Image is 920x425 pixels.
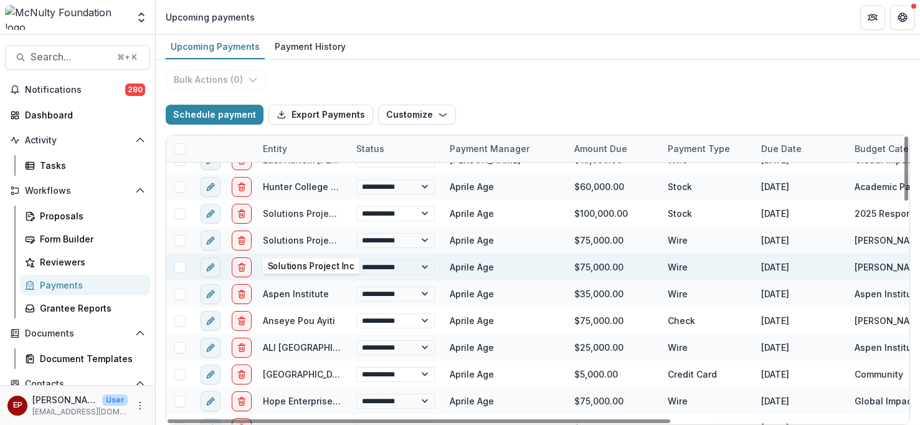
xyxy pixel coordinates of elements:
div: Document Templates [40,352,140,365]
div: Amount Due [567,142,635,155]
button: delete [232,338,252,358]
a: Solutions Project Inc [263,235,353,246]
button: edit [201,311,221,331]
button: delete [232,257,252,277]
div: Aprile Age [450,368,494,381]
div: [DATE] [754,388,847,414]
a: Upcoming Payments [166,35,265,59]
div: Payment Manager [442,142,537,155]
button: Notifications280 [5,80,150,100]
div: Stock [660,200,754,227]
div: Wire [660,388,754,414]
button: Bulk Actions (0) [166,70,266,90]
div: Payment Type [660,142,737,155]
span: Search... [31,51,110,63]
button: edit [201,365,221,384]
div: $100,000.00 [567,200,660,227]
div: Payment Type [660,135,754,162]
div: $60,000.00 [567,173,660,200]
div: Reviewers [40,255,140,269]
div: Dashboard [25,108,140,122]
button: More [133,398,148,413]
div: Form Builder [40,232,140,246]
button: edit [201,177,221,197]
div: Stock [660,173,754,200]
div: Wire [660,227,754,254]
button: Export Payments [268,105,373,125]
button: delete [232,391,252,411]
div: Aprile Age [450,260,494,274]
a: Tasks [20,155,150,176]
div: [DATE] [754,227,847,254]
div: Aprile Age [450,314,494,327]
button: edit [201,338,221,358]
span: Documents [25,328,130,339]
img: McNulty Foundation logo [5,5,128,30]
div: Credit Card [660,361,754,388]
div: Entity [255,135,349,162]
button: Open Workflows [5,181,150,201]
a: Resilience Force [263,262,334,272]
button: Partners [860,5,885,30]
button: edit [201,257,221,277]
button: delete [232,284,252,304]
div: Payments [40,279,140,292]
p: [PERSON_NAME] [32,393,97,406]
span: Activity [25,135,130,146]
div: [DATE] [754,334,847,361]
a: Proposals [20,206,150,226]
p: [EMAIL_ADDRESS][DOMAIN_NAME] [32,406,128,418]
div: [DATE] [754,173,847,200]
div: Aprile Age [450,341,494,354]
div: Aprile Age [450,234,494,247]
button: delete [232,311,252,331]
div: ⌘ + K [115,50,140,64]
a: Grantee Reports [20,298,150,318]
div: Payment Manager [442,135,567,162]
div: [DATE] [754,307,847,334]
button: edit [201,391,221,411]
button: Open Documents [5,323,150,343]
button: Open Contacts [5,374,150,394]
button: edit [201,231,221,251]
a: Document Templates [20,348,150,369]
div: Grantee Reports [40,302,140,315]
div: Aprile Age [450,207,494,220]
button: Open Activity [5,130,150,150]
div: Aprile Age [450,287,494,300]
button: delete [232,204,252,224]
div: $75,000.00 [567,388,660,414]
button: Schedule payment [166,105,263,125]
div: Due Date [754,135,847,162]
a: Anseye Pou Ayiti [263,315,335,326]
button: delete [232,365,252,384]
button: edit [201,204,221,224]
div: Proposals [40,209,140,222]
nav: breadcrumb [161,8,260,26]
div: $25,000.00 [567,334,660,361]
div: Due Date [754,142,809,155]
div: $75,000.00 [567,227,660,254]
div: Check [660,307,754,334]
div: [DATE] [754,200,847,227]
a: Payment History [270,35,351,59]
a: Payments [20,275,150,295]
div: $75,000.00 [567,254,660,280]
button: delete [232,231,252,251]
div: Upcoming payments [166,11,255,24]
div: [DATE] [754,280,847,307]
button: Get Help [890,5,915,30]
div: $35,000.00 [567,280,660,307]
a: Dashboard [5,105,150,125]
div: Amount Due [567,135,660,162]
div: Aprile Age [450,394,494,408]
a: [GEOGRAPHIC_DATA] [263,369,351,380]
a: Aspen Institute [263,289,329,299]
button: delete [232,177,252,197]
div: Payment History [270,37,351,55]
button: edit [201,284,221,304]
